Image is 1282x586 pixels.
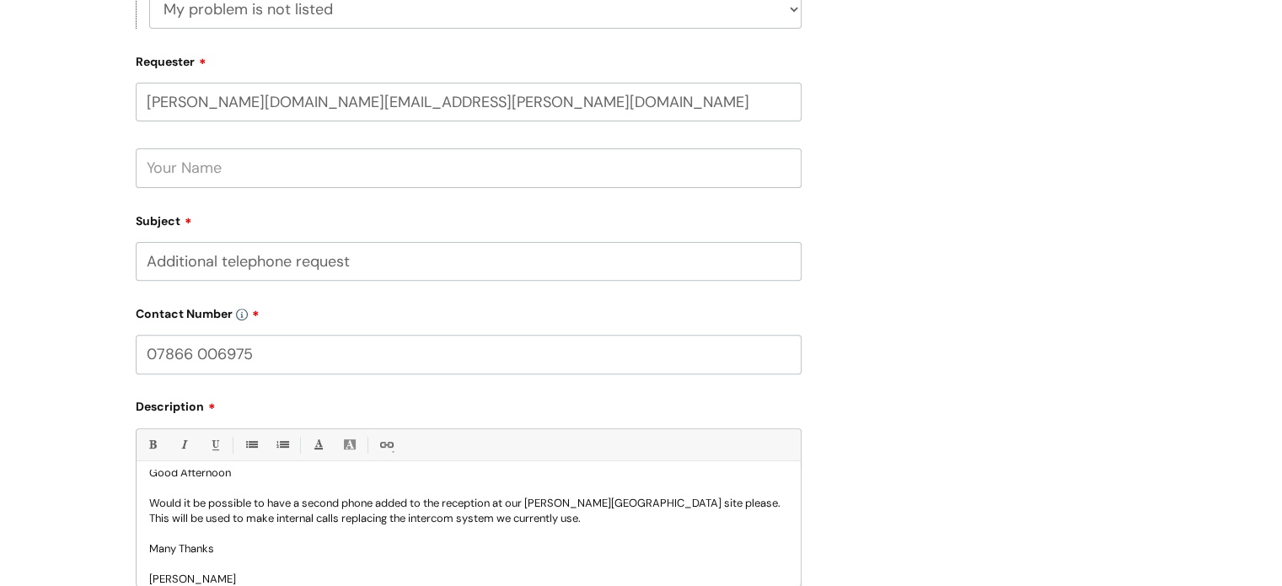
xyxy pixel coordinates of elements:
a: 1. Ordered List (Ctrl-Shift-8) [271,434,292,455]
label: Requester [136,49,802,69]
input: Your Name [136,148,802,187]
a: • Unordered List (Ctrl-Shift-7) [240,434,261,455]
img: info-icon.svg [236,309,248,320]
p: Good Afternoon [149,465,788,481]
a: Font Color [308,434,329,455]
label: Subject [136,208,802,228]
input: Email [136,83,802,121]
a: Bold (Ctrl-B) [142,434,163,455]
a: Link [375,434,396,455]
a: Underline(Ctrl-U) [204,434,225,455]
label: Contact Number [136,301,802,321]
a: Italic (Ctrl-I) [173,434,194,455]
a: Back Color [339,434,360,455]
label: Description [136,394,802,414]
p: Would it be possible to have a second phone added to the reception at our [PERSON_NAME][GEOGRAPHI... [149,496,788,526]
p: Many Thanks [149,541,788,556]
